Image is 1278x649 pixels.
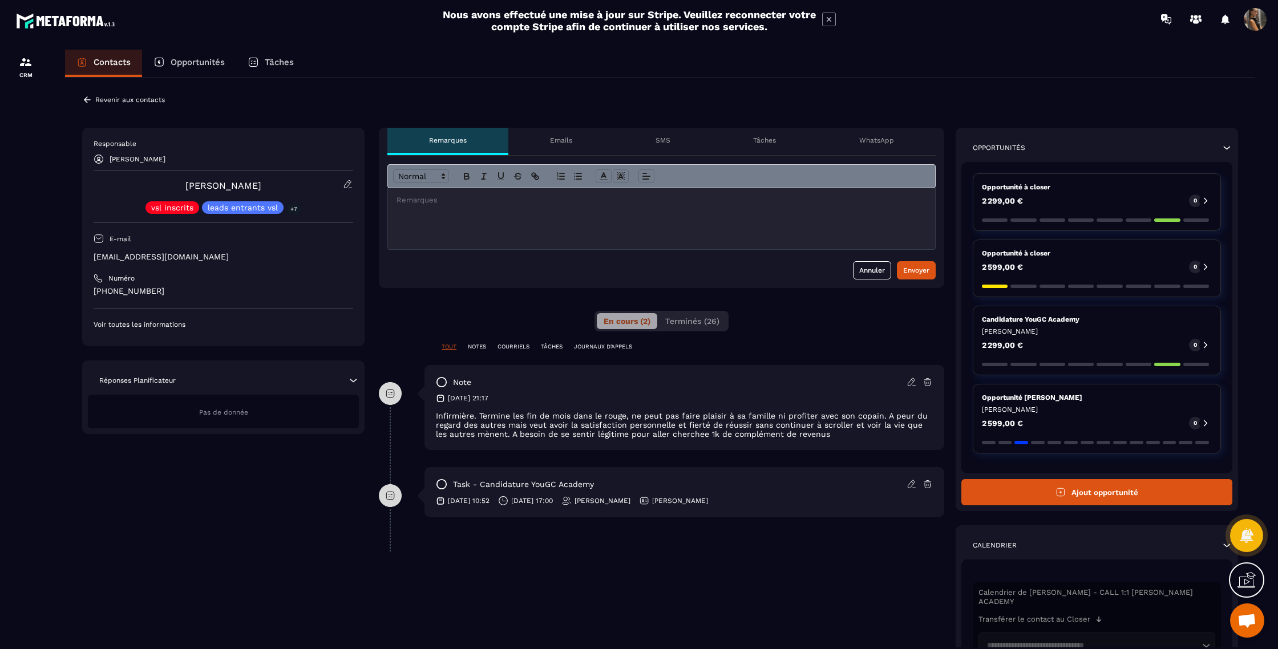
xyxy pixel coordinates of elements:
[110,155,165,163] p: [PERSON_NAME]
[3,72,48,78] p: CRM
[1194,419,1197,427] p: 0
[453,479,594,490] p: task - Candidature YouGC Academy
[658,313,726,329] button: Terminés (26)
[1194,341,1197,349] p: 0
[982,197,1023,205] p: 2 299,00 €
[1194,197,1197,205] p: 0
[961,479,1232,505] button: Ajout opportunité
[94,286,353,297] p: [PHONE_NUMBER]
[982,327,1212,336] p: [PERSON_NAME]
[982,182,1212,192] p: Opportunité à closer
[973,541,1017,550] p: Calendrier
[575,496,630,505] p: [PERSON_NAME]
[236,50,305,77] a: Tâches
[982,405,1212,414] p: [PERSON_NAME]
[604,317,650,326] span: En cours (2)
[656,136,670,145] p: SMS
[468,343,486,351] p: NOTES
[982,419,1023,427] p: 2 599,00 €
[550,136,572,145] p: Emails
[110,234,131,244] p: E-mail
[94,57,131,67] p: Contacts
[3,47,48,87] a: formationformationCRM
[753,136,776,145] p: Tâches
[982,393,1212,402] p: Opportunité [PERSON_NAME]
[19,55,33,69] img: formation
[541,343,563,351] p: TÂCHES
[429,136,467,145] p: Remarques
[94,320,353,329] p: Voir toutes les informations
[982,263,1023,271] p: 2 599,00 €
[982,249,1212,258] p: Opportunité à closer
[665,317,719,326] span: Terminés (26)
[511,496,553,505] p: [DATE] 17:00
[982,315,1212,324] p: Candidature YouGC Academy
[151,204,193,212] p: vsl inscrits
[95,96,165,104] p: Revenir aux contacts
[185,180,261,191] a: [PERSON_NAME]
[108,274,135,283] p: Numéro
[448,496,490,505] p: [DATE] 10:52
[498,343,529,351] p: COURRIELS
[973,143,1025,152] p: Opportunités
[574,343,632,351] p: JOURNAUX D'APPELS
[442,343,456,351] p: TOUT
[16,10,119,31] img: logo
[199,408,248,416] span: Pas de donnée
[903,265,929,276] div: Envoyer
[859,136,894,145] p: WhatsApp
[1230,603,1264,638] div: Ouvrir le chat
[652,496,708,505] p: [PERSON_NAME]
[142,50,236,77] a: Opportunités
[99,376,176,385] p: Réponses Planificateur
[436,411,933,439] p: Infirmière. Termine les fin de mois dans le rouge, ne peut pas faire plaisir à sa famille ni prof...
[94,252,353,262] p: [EMAIL_ADDRESS][DOMAIN_NAME]
[597,313,657,329] button: En cours (2)
[442,9,816,33] h2: Nous avons effectué une mise à jour sur Stripe. Veuillez reconnecter votre compte Stripe afin de ...
[65,50,142,77] a: Contacts
[208,204,278,212] p: leads entrants vsl
[448,394,488,403] p: [DATE] 21:17
[982,341,1023,349] p: 2 299,00 €
[853,261,891,279] button: Annuler
[1194,263,1197,271] p: 0
[94,139,353,148] p: Responsable
[171,57,225,67] p: Opportunités
[265,57,294,67] p: Tâches
[897,261,936,279] button: Envoyer
[453,377,471,388] p: note
[286,203,301,215] p: +7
